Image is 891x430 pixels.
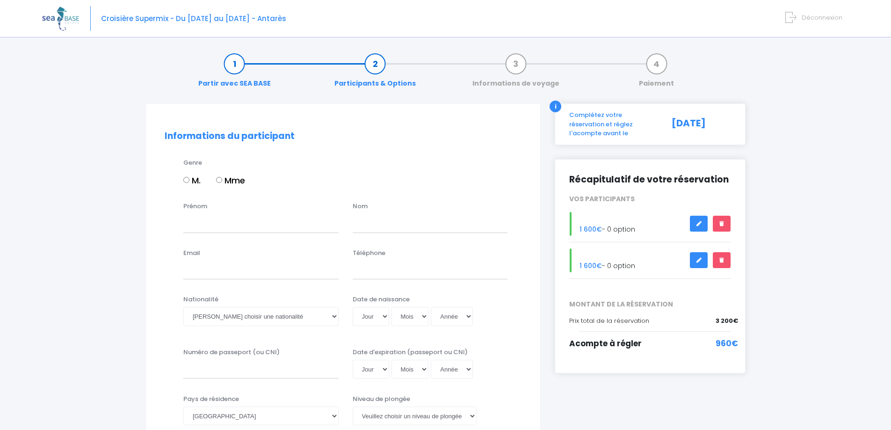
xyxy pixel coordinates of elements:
input: Mme [216,177,222,183]
span: Acompte à régler [569,338,642,349]
div: [DATE] [665,110,738,138]
label: Date de naissance [353,295,410,304]
span: 1 600€ [580,261,602,270]
span: Croisière Supermix - Du [DATE] au [DATE] - Antarès [101,14,286,23]
span: 960€ [716,338,738,350]
span: Déconnexion [802,13,842,22]
label: Genre [183,158,202,168]
label: Numéro de passeport (ou CNI) [183,348,280,357]
span: 1 600€ [580,225,602,234]
h2: Informations du participant [165,131,522,142]
label: Pays de résidence [183,394,239,404]
span: Prix total de la réservation [569,316,649,325]
a: Paiement [634,59,679,88]
label: Date d'expiration (passeport ou CNI) [353,348,468,357]
div: - 0 option [562,248,738,272]
label: Nationalité [183,295,218,304]
div: i [550,101,561,112]
span: 3 200€ [716,316,738,326]
label: Prénom [183,202,207,211]
label: Niveau de plongée [353,394,410,404]
label: Téléphone [353,248,385,258]
a: Participants & Options [330,59,420,88]
label: Nom [353,202,368,211]
a: Informations de voyage [468,59,564,88]
label: Email [183,248,200,258]
div: - 0 option [562,212,738,236]
div: Complétez votre réservation et réglez l'acompte avant le [562,110,665,138]
input: M. [183,177,189,183]
label: Mme [216,174,245,187]
label: M. [183,174,201,187]
a: Partir avec SEA BASE [194,59,275,88]
span: MONTANT DE LA RÉSERVATION [562,299,738,309]
div: VOS PARTICIPANTS [562,194,738,204]
h2: Récapitulatif de votre réservation [569,174,731,185]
